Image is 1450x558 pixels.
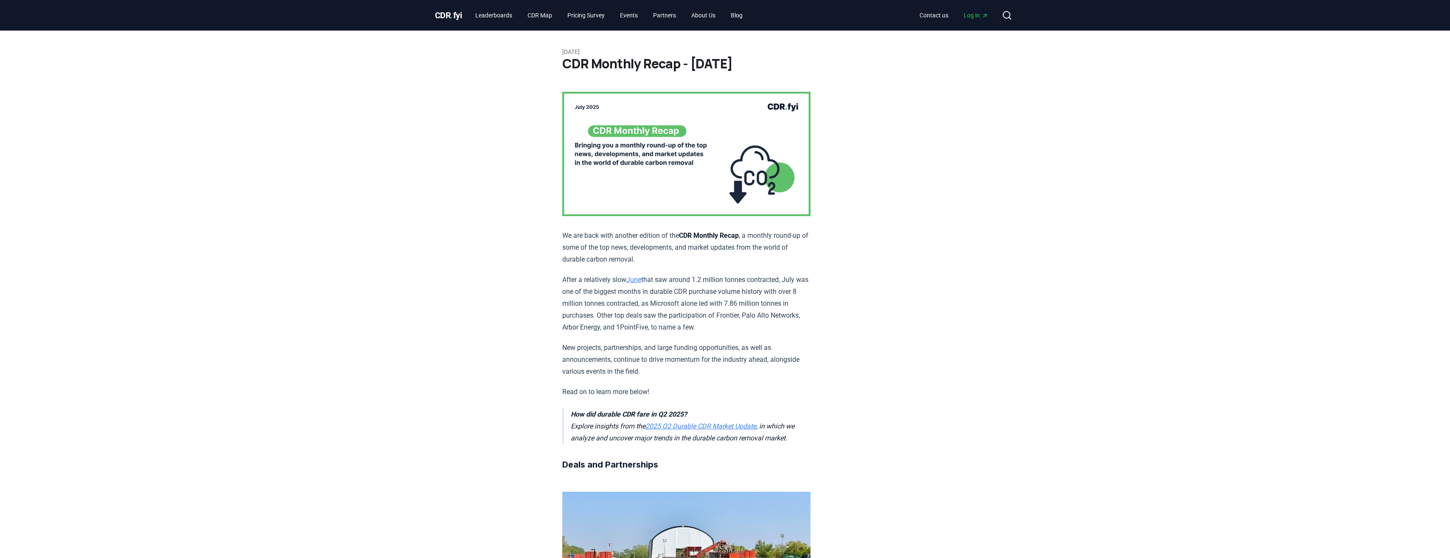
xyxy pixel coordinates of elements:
a: Events [613,8,645,23]
strong: CDR Monthly Recap [679,231,739,240]
h1: CDR Monthly Recap - [DATE] [562,56,888,71]
p: Read on to learn more below! [562,386,811,398]
p: New projects, partnerships, and large funding opportunities, as well as announcements, continue t... [562,342,811,378]
p: We are back with another edition of the , a monthly round-up of some of the top news, development... [562,230,811,265]
strong: How did durable CDR fare in Q2 2025? [571,410,687,418]
a: 2025 Q2 Durable CDR Market Update [645,422,756,430]
a: June [626,276,641,284]
span: CDR fyi [435,10,462,20]
a: Blog [724,8,749,23]
a: Leaderboards [468,8,519,23]
span: Log in [964,11,988,20]
nav: Main [913,8,995,23]
a: Pricing Survey [561,8,611,23]
p: [DATE] [562,48,888,56]
img: blog post image [562,92,811,216]
nav: Main [468,8,749,23]
strong: Deals and Partnerships [562,459,658,470]
a: Partners [646,8,683,23]
a: Log in [957,8,995,23]
a: CDR Map [521,8,559,23]
em: Explore insights from the , in which we analyze and uncover major trends in the durable carbon re... [571,410,794,442]
a: Contact us [913,8,955,23]
a: About Us [684,8,722,23]
span: . [451,10,453,20]
a: CDR.fyi [435,9,462,21]
p: After a relatively slow that saw around 1.2 million tonnes contracted, July was one of the bigges... [562,274,811,333]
